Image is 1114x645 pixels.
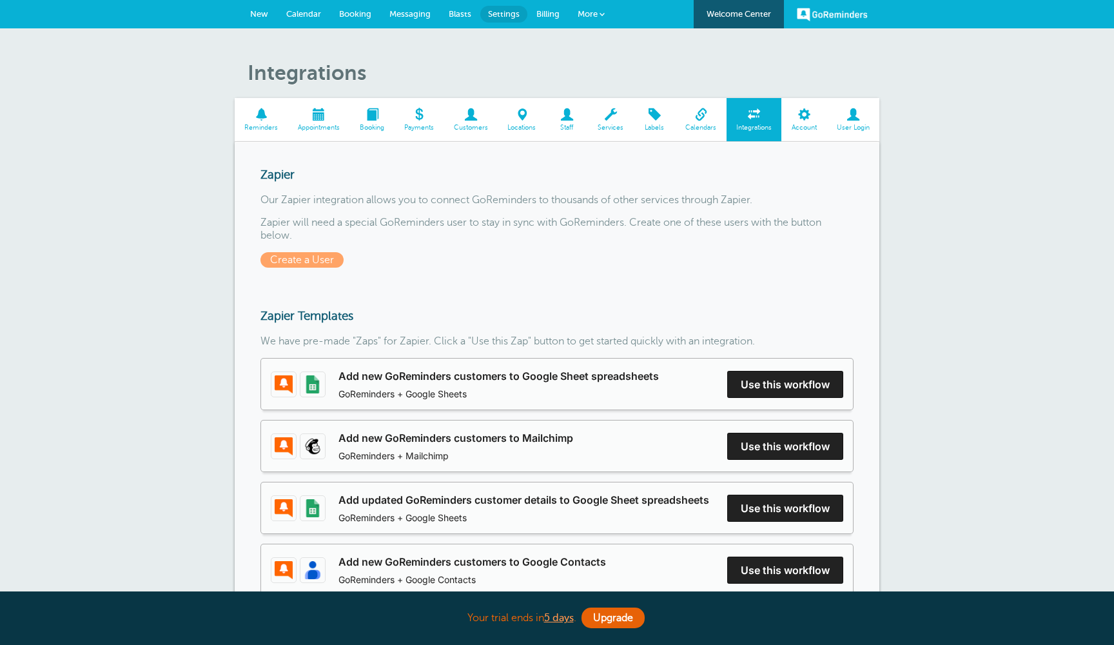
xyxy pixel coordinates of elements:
a: Reminders [235,98,288,141]
span: Customers [450,124,491,132]
span: Calendars [682,124,720,132]
a: Appointments [288,98,350,141]
span: Blasts [449,9,471,19]
span: Labels [640,124,669,132]
p: We have pre-made "Zaps" for Zapier. Click a "Use this Zap" button to get started quickly with an ... [260,335,854,348]
span: Appointments [295,124,344,132]
a: Upgrade [581,608,645,628]
h3: Zapier [260,168,854,182]
a: Customers [444,98,498,141]
span: Locations [504,124,540,132]
span: Integrations [733,124,776,132]
p: Our Zapier integration allows you to connect GoReminders to thousands of other services through Z... [260,194,854,206]
span: Settings [488,9,520,19]
span: Staff [552,124,581,132]
span: New [250,9,268,19]
a: Labels [634,98,676,141]
a: Services [588,98,634,141]
span: Booking [339,9,371,19]
span: Reminders [241,124,282,132]
h3: Zapier Templates [260,309,854,323]
a: Locations [498,98,546,141]
a: Settings [480,6,527,23]
span: User Login [833,124,873,132]
span: Services [594,124,627,132]
p: Zapier will need a special GoReminders user to stay in sync with GoReminders. Create one of these... [260,217,854,241]
a: Booking [350,98,395,141]
span: Messaging [389,9,431,19]
a: Create a User [260,254,349,266]
a: Payments [394,98,444,141]
a: Staff [546,98,588,141]
a: Account [781,98,826,141]
a: User Login [826,98,879,141]
span: Payments [400,124,437,132]
span: More [578,9,598,19]
a: 5 days [544,612,574,624]
span: Account [788,124,820,132]
span: Calendar [286,9,321,19]
a: Calendars [676,98,727,141]
span: Billing [536,9,560,19]
div: Your trial ends in . [235,604,879,632]
span: Create a User [260,252,344,268]
span: Booking [357,124,388,132]
h1: Integrations [248,61,879,85]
